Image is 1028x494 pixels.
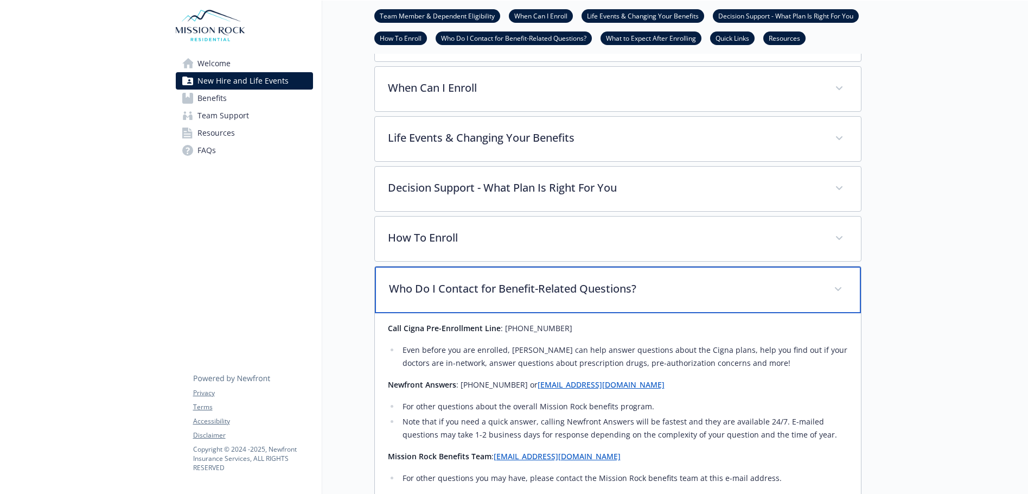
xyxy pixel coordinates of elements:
p: Life Events & Changing Your Benefits [388,130,822,146]
li: For other questions about the overall Mission Rock benefits program. [400,400,848,413]
a: Quick Links [710,33,755,43]
a: How To Enroll [374,33,427,43]
a: Resources [763,33,806,43]
strong: Mission Rock Benefits Team [388,451,491,461]
strong: Newfront Answers [388,379,456,390]
p: Copyright © 2024 - 2025 , Newfront Insurance Services, ALL RIGHTS RESERVED [193,445,312,472]
a: FAQs [176,142,313,159]
p: How To Enroll [388,230,822,246]
span: New Hire and Life Events [197,72,289,90]
div: Decision Support - What Plan Is Right For You [375,167,861,211]
a: Benefits [176,90,313,107]
a: What to Expect After Enrolling [601,33,701,43]
div: How To Enroll [375,217,861,261]
div: Who Do I Contact for Benefit-Related Questions? [375,267,861,313]
span: Team Support [197,107,249,124]
div: Life Events & Changing Your Benefits [375,117,861,161]
a: Disclaimer [193,430,312,440]
a: Life Events & Changing Your Benefits [582,10,704,21]
p: Decision Support - What Plan Is Right For You [388,180,822,196]
a: New Hire and Life Events [176,72,313,90]
a: Decision Support - What Plan Is Right For You [713,10,859,21]
p: : [PHONE_NUMBER] [388,322,848,335]
a: [EMAIL_ADDRESS][DOMAIN_NAME] [538,379,665,390]
strong: Call Cigna Pre-Enrollment Line [388,323,501,333]
p: Who Do I Contact for Benefit-Related Questions? [389,281,821,297]
li: For other questions you may have, please contact the Mission Rock benefits team at this e-mail ad... [400,472,848,485]
p: : [388,450,848,463]
a: [EMAIL_ADDRESS][DOMAIN_NAME] [494,451,621,461]
span: FAQs [197,142,216,159]
a: Welcome [176,55,313,72]
a: Team Support [176,107,313,124]
span: Resources [197,124,235,142]
a: Team Member & Dependent Eligibility [374,10,500,21]
p: When Can I Enroll [388,80,822,96]
a: Accessibility [193,416,312,426]
a: Resources [176,124,313,142]
a: When Can I Enroll [509,10,573,21]
li: Even before you are enrolled, [PERSON_NAME] can help answer questions about the Cigna plans, help... [400,344,848,370]
a: Privacy [193,388,312,398]
div: When Can I Enroll [375,67,861,111]
a: Who Do I Contact for Benefit-Related Questions? [436,33,592,43]
span: Welcome [197,55,231,72]
span: Benefits [197,90,227,107]
p: : [PHONE_NUMBER] or [388,378,848,391]
li: Note that if you need a quick answer, calling Newfront Answers will be fastest and they are avail... [400,415,848,441]
a: Terms [193,402,312,412]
